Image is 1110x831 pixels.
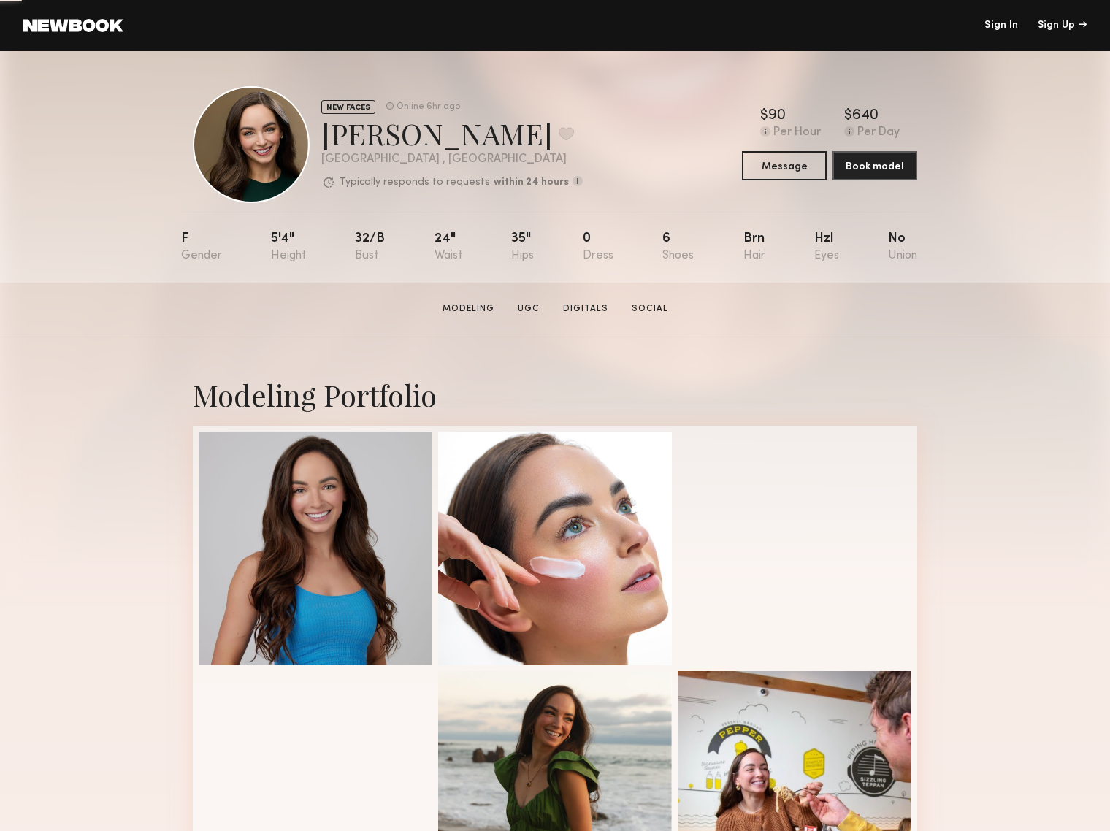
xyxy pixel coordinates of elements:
[888,232,917,262] div: No
[662,232,694,262] div: 6
[852,109,879,123] div: 640
[773,126,821,139] div: Per Hour
[1038,20,1087,31] div: Sign Up
[437,302,500,315] a: Modeling
[814,232,839,262] div: Hzl
[857,126,900,139] div: Per Day
[512,302,546,315] a: UGC
[435,232,462,262] div: 24"
[832,151,917,180] button: Book model
[557,302,614,315] a: Digitals
[626,302,674,315] a: Social
[271,232,306,262] div: 5'4"
[760,109,768,123] div: $
[321,100,375,114] div: NEW FACES
[984,20,1018,31] a: Sign In
[355,232,385,262] div: 32/b
[511,232,534,262] div: 35"
[583,232,613,262] div: 0
[844,109,852,123] div: $
[181,232,222,262] div: F
[742,151,827,180] button: Message
[321,114,583,153] div: [PERSON_NAME]
[494,177,569,188] b: within 24 hours
[743,232,765,262] div: Brn
[340,177,490,188] p: Typically responds to requests
[768,109,786,123] div: 90
[397,102,460,112] div: Online 6hr ago
[321,153,583,166] div: [GEOGRAPHIC_DATA] , [GEOGRAPHIC_DATA]
[193,375,917,414] div: Modeling Portfolio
